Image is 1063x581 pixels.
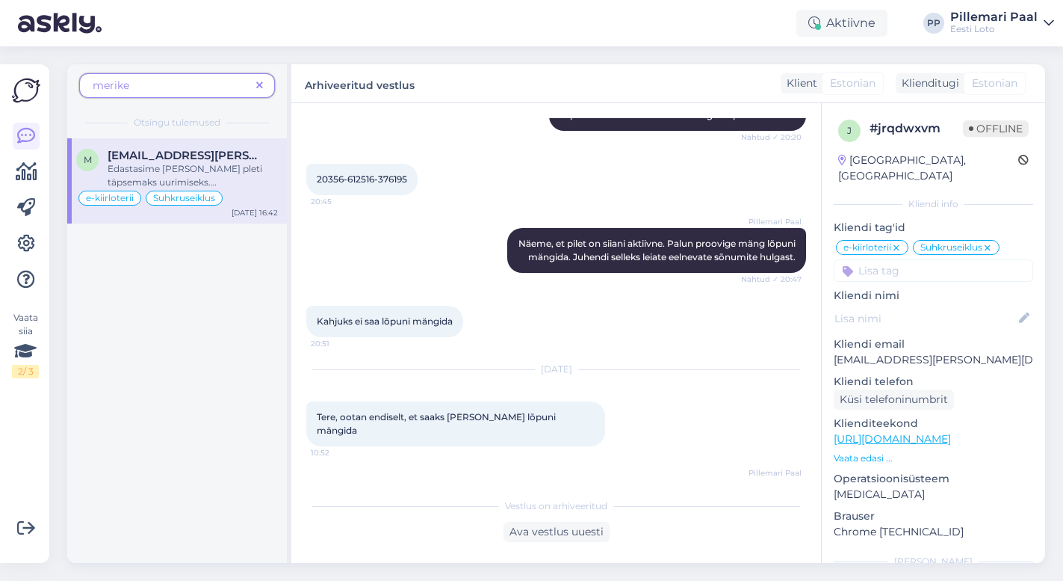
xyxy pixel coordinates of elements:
div: Aktiivne [796,10,887,37]
span: Suhkruseiklus [920,243,982,252]
div: Eesti Loto [950,23,1038,35]
span: e-kiirloterii [843,243,891,252]
p: [MEDICAL_DATA] [834,487,1033,502]
a: Pillemari PaalEesti Loto [950,11,1054,35]
div: [DATE] [306,363,806,376]
input: Lisa tag [834,259,1033,282]
p: Vaata edasi ... [834,452,1033,465]
a: [URL][DOMAIN_NAME] [834,432,951,446]
span: 20:45 [311,196,367,207]
span: m [84,154,92,165]
span: Kahjuks ei saa lõpuni mängida [317,316,453,327]
span: Pillemari Paal [746,467,802,479]
div: 2 / 3 [12,365,39,378]
p: Kliendi email [834,336,1033,352]
input: Lisa nimi [834,310,1016,327]
div: Ava vestlus uuesti [503,522,610,542]
p: Kliendi tag'id [834,220,1033,236]
p: Brauser [834,508,1033,524]
div: [GEOGRAPHIC_DATA], [GEOGRAPHIC_DATA] [838,153,1018,184]
span: Otsingu tulemused [134,116,220,129]
p: [EMAIL_ADDRESS][PERSON_NAME][DOMAIN_NAME] [834,352,1033,368]
span: Vestlus on arhiveeritud [505,499,607,513]
span: j [847,125,852,136]
span: Pillemari Paal [746,216,802,227]
div: [PERSON_NAME] [834,555,1033,568]
p: Klienditeekond [834,416,1033,431]
span: Estonian [830,76,875,91]
div: Küsi telefoninumbrit [834,390,954,410]
span: Nähtud ✓ 20:20 [741,132,802,143]
span: 10:52 [311,447,367,458]
div: PP [923,13,944,34]
p: Kliendi telefon [834,374,1033,390]
span: Suhkruseiklus [153,194,215,203]
div: Pillemari Paal [950,11,1038,23]
span: e-kiirloterii [86,194,134,203]
p: Chrome [TECHNICAL_ID] [834,524,1033,540]
div: # jrqdwxvm [870,120,963,138]
div: Klienditugi [896,76,959,91]
div: Klient [781,76,817,91]
img: Askly Logo [12,76,40,105]
span: merike.kari@gmail.com [108,149,263,162]
span: Näeme, et pilet on siiani aktiivne. Palun proovige mäng lõpuni mängida. Juhendi selleks leiate ee... [518,238,798,262]
span: 20356-612516-376195 [317,173,407,185]
label: Arhiveeritud vestlus [305,73,415,93]
div: Edastasime [PERSON_NAME] pleti täpsemaks uurimiseks. [PERSON_NAME] vastuse, siis anname Teile tea... [108,162,278,189]
div: Kliendi info [834,197,1033,211]
span: merike [93,79,129,92]
p: Operatsioonisüsteem [834,471,1033,487]
div: [DATE] 16:42 [232,207,278,218]
span: 20:51 [311,338,367,349]
span: Tere, ootan endiselt, et saaks [PERSON_NAME] lõpuni mängida [317,411,558,436]
div: Vaata siia [12,311,39,378]
span: Offline [963,120,1029,137]
span: Estonian [972,76,1017,91]
p: Kliendi nimi [834,288,1033,304]
span: Nähtud ✓ 20:47 [741,274,802,285]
